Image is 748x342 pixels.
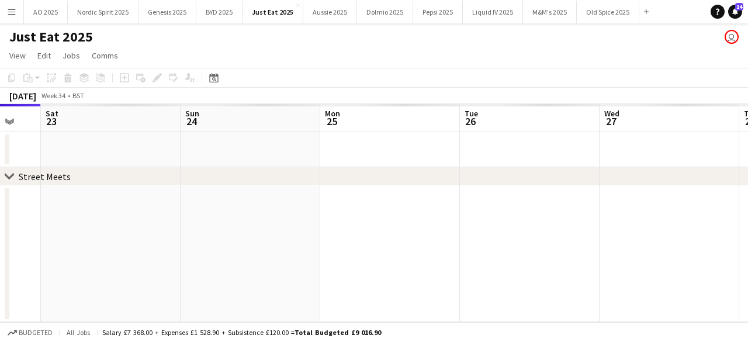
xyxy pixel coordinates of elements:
button: Aussie 2025 [303,1,357,23]
button: Nordic Spirit 2025 [68,1,138,23]
button: Budgeted [6,326,54,339]
a: Jobs [58,48,85,63]
button: M&M's 2025 [523,1,577,23]
button: Pepsi 2025 [413,1,463,23]
span: Jobs [63,50,80,61]
button: Dolmio 2025 [357,1,413,23]
button: AO 2025 [24,1,68,23]
span: Comms [92,50,118,61]
span: Week 34 [39,91,68,100]
span: All jobs [64,328,92,337]
div: Salary £7 368.00 + Expenses £1 528.90 + Subsistence £120.00 = [102,328,381,337]
span: View [9,50,26,61]
span: Total Budgeted £9 016.90 [295,328,381,337]
app-user-avatar: Rosie Benjamin [725,30,739,44]
a: Edit [33,48,56,63]
button: Old Spice 2025 [577,1,639,23]
a: View [5,48,30,63]
h1: Just Eat 2025 [9,28,93,46]
button: Liquid IV 2025 [463,1,523,23]
a: 14 [728,5,742,19]
button: Just Eat 2025 [243,1,303,23]
button: Genesis 2025 [138,1,196,23]
span: 14 [735,3,743,11]
button: BYD 2025 [196,1,243,23]
a: Comms [87,48,123,63]
div: BST [72,91,84,100]
span: Budgeted [19,329,53,337]
div: [DATE] [9,90,36,102]
div: Street Meets [19,171,71,182]
span: Edit [37,50,51,61]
